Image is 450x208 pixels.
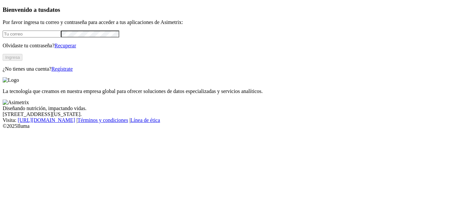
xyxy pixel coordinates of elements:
[3,105,447,111] div: Diseñando nutrición, impactando vidas.
[3,117,447,123] div: Visita : | |
[18,117,75,123] a: [URL][DOMAIN_NAME]
[3,123,447,129] div: © 2025 Iluma
[46,6,60,13] span: datos
[130,117,160,123] a: Línea de ética
[54,43,76,48] a: Recuperar
[3,54,22,61] button: Ingresa
[3,19,447,25] p: Por favor ingresa tu correo y contraseña para acceder a tus aplicaciones de Asimetrix:
[3,66,447,72] p: ¿No tienes una cuenta?
[3,43,447,49] p: Olvidaste tu contraseña?
[3,31,61,37] input: Tu correo
[3,6,447,13] h3: Bienvenido a tus
[3,111,447,117] div: [STREET_ADDRESS][US_STATE].
[3,88,447,94] p: La tecnología que creamos en nuestra empresa global para ofrecer soluciones de datos especializad...
[51,66,73,72] a: Regístrate
[77,117,128,123] a: Términos y condiciones
[3,100,29,105] img: Asimetrix
[3,77,19,83] img: Logo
